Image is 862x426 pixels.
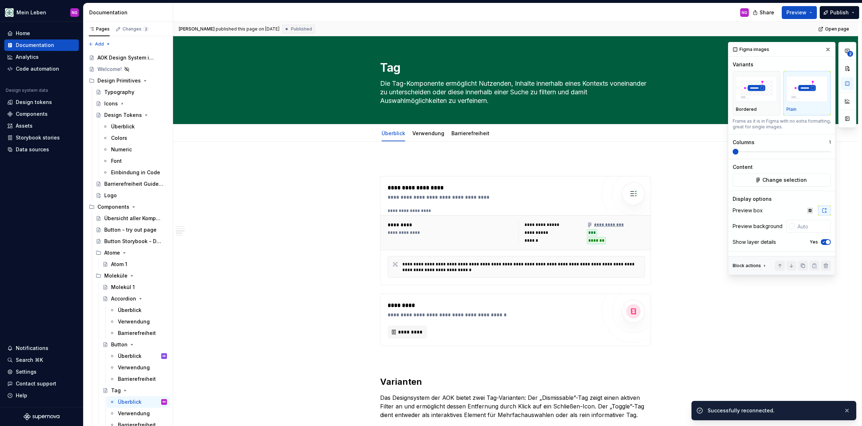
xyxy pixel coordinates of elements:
[16,110,48,118] div: Components
[786,9,806,16] span: Preview
[749,6,779,19] button: Share
[106,396,170,408] a: ÜberblickNG
[104,238,163,245] div: Button Storybook - Durchstich!
[111,169,160,176] div: Einbindung in Code
[89,9,170,16] div: Documentation
[89,26,110,32] div: Pages
[4,28,79,39] a: Home
[118,352,142,360] div: Überblick
[111,134,127,142] div: Colors
[449,126,492,141] div: Barrierefreiheit
[216,26,279,32] div: published this page on [DATE]
[106,350,170,362] a: ÜberblickAB
[16,9,46,16] div: Mein Leben
[100,259,170,270] a: Atom 1
[104,249,120,256] div: Atome
[111,261,127,268] div: Atom 1
[4,108,79,120] a: Components
[86,39,113,49] button: Add
[106,373,170,385] a: Barrierefreiheit
[104,215,163,222] div: Übersicht aller Komponenten
[742,10,747,15] div: NG
[830,9,849,16] span: Publish
[163,398,166,406] div: NG
[16,30,30,37] div: Home
[4,366,79,378] a: Settings
[16,53,39,61] div: Analytics
[4,51,79,63] a: Analytics
[16,356,43,364] div: Search ⌘K
[100,293,170,304] a: Accordion
[111,146,132,153] div: Numeric
[16,368,37,375] div: Settings
[93,86,170,98] a: Typography
[4,63,79,75] a: Code automation
[16,134,60,141] div: Storybook stories
[825,26,849,32] span: Open page
[100,155,170,167] a: Font
[100,144,170,155] a: Numeric
[100,167,170,178] a: Einbindung in Code
[100,132,170,144] a: Colors
[111,284,135,291] div: Molekül 1
[93,270,170,281] div: Moleküle
[16,380,56,387] div: Contact support
[4,39,79,51] a: Documentation
[104,112,142,119] div: Design Tokens
[379,59,650,76] textarea: Tag
[16,65,59,72] div: Code automation
[104,226,157,233] div: Button - try out page
[93,213,170,224] a: Übersicht aller Komponenten
[16,146,49,153] div: Data sources
[118,364,150,371] div: Verwendung
[118,318,150,325] div: Verwendung
[111,387,121,394] div: Tag
[118,410,150,417] div: Verwendung
[111,341,128,348] div: Button
[291,26,312,32] span: Published
[95,41,104,47] span: Add
[97,203,129,210] div: Components
[106,362,170,373] a: Verwendung
[412,130,444,136] a: Verwendung
[93,190,170,201] a: Logo
[5,8,14,17] img: df5db9ef-aba0-4771-bf51-9763b7497661.png
[104,100,118,107] div: Icons
[16,99,52,106] div: Design tokens
[16,42,54,49] div: Documentation
[86,52,170,63] a: AOK Design System in Arbeit
[6,87,48,93] div: Design system data
[24,413,59,420] svg: Supernova Logo
[104,180,163,188] div: Barrierefreiheit Guidelines
[106,408,170,419] a: Verwendung
[16,122,33,129] div: Assets
[16,345,48,352] div: Notifications
[93,236,170,247] a: Button Storybook - Durchstich!
[380,376,651,388] h2: Varianten
[93,247,170,259] div: Atome
[118,398,142,406] div: Überblick
[106,327,170,339] a: Barrierefreiheit
[179,26,215,32] span: [PERSON_NAME]
[4,354,79,366] button: Search ⌘K
[97,77,141,84] div: Design Primitives
[93,178,170,190] a: Barrierefreiheit Guidelines
[4,132,79,143] a: Storybook stories
[1,5,82,20] button: Mein LebenNG
[143,26,149,32] span: 2
[93,109,170,121] a: Design Tokens
[118,307,142,314] div: Überblick
[100,121,170,132] a: Überblick
[451,130,489,136] a: Barrierefreiheit
[104,192,117,199] div: Logo
[820,6,859,19] button: Publish
[86,63,170,75] a: Welcome!
[4,96,79,108] a: Design tokens
[782,6,817,19] button: Preview
[97,66,122,73] div: Welcome!
[16,392,27,399] div: Help
[97,54,157,61] div: AOK Design System in Arbeit
[4,144,79,155] a: Data sources
[410,126,447,141] div: Verwendung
